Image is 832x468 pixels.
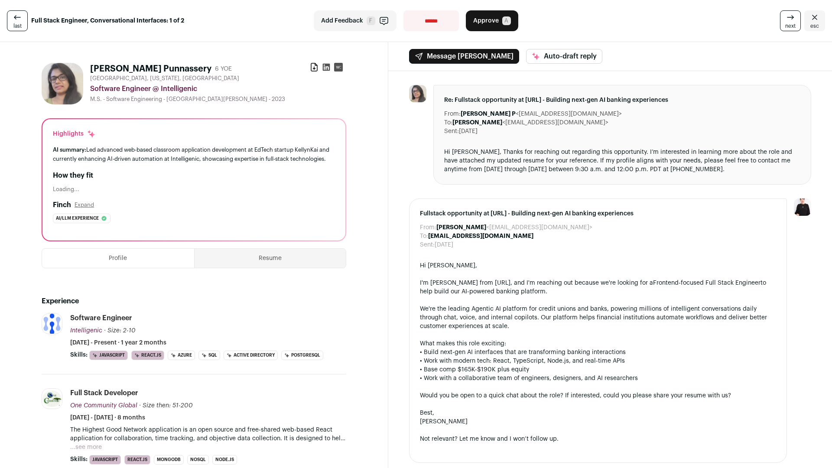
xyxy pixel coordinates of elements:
div: We're the leading Agentic AI platform for credit unions and banks, powering millions of intellige... [420,305,776,331]
button: Resume [195,249,346,268]
li: MongoDB [154,455,184,465]
button: ...see more [70,443,102,452]
span: · Size: 2-10 [104,328,136,334]
span: esc [810,23,819,29]
span: next [785,23,796,29]
img: c62b6063851c78e6aed206e27f32686942b6a70b8ef3fe6ccc103f78cde98ed2.png [42,313,62,335]
img: 3c81f81aecd9d8422d6c529d30f93ea5b8d5b5c78faef9227d758ec6c5c969ec.jpg [42,63,83,104]
span: Add Feedback [321,16,363,25]
div: Software Engineer @ Intelligenic [90,84,346,94]
div: 6 YOE [215,65,232,73]
div: Best, [420,409,776,417]
img: 333782893b890d6b01a78ef042d45a4c2bd84fde271e5456b0059913462ee561.jpg [42,389,62,409]
b: [PERSON_NAME] P [461,111,516,117]
span: last [13,23,22,29]
li: Node.js [212,455,237,465]
button: Profile [42,249,194,268]
div: Software Engineer [70,313,132,323]
dt: To: [444,118,452,127]
dd: <[EMAIL_ADDRESS][DOMAIN_NAME]> [461,110,622,118]
dt: Sent: [444,127,459,136]
li: Azure [168,351,195,360]
li: NoSQL [187,455,209,465]
li: React.js [124,455,150,465]
button: Expand [75,201,94,208]
div: Hi [PERSON_NAME], Thanks for reaching out regarding this opportunity. I’m interested in learning ... [444,148,800,174]
span: Ai/llm experience [56,214,99,223]
h2: Experience [42,296,346,306]
div: Would you be open to a quick chat about the role? If interested, could you please share your resu... [420,391,776,400]
a: next [780,10,801,31]
span: Skills: [70,455,88,464]
dt: From: [420,223,436,232]
li: JavaScript [89,455,121,465]
a: last [7,10,28,31]
dt: To: [420,232,428,240]
dt: From: [444,110,461,118]
li: PostgreSQL [281,351,323,360]
div: Led advanced web-based classroom application development at EdTech startup KellynKai and currentl... [53,145,335,163]
div: Highlights [53,130,96,138]
li: React.js [131,351,164,360]
h2: Finch [53,200,71,210]
div: I'm [PERSON_NAME] from [URL], and I'm reaching out because we're looking for a to help build our ... [420,279,776,296]
dt: Sent: [420,240,435,249]
div: Hi [PERSON_NAME], [420,261,776,270]
div: Loading... [53,186,335,193]
div: [PERSON_NAME] [420,417,776,426]
b: [EMAIL_ADDRESS][DOMAIN_NAME] [428,233,533,239]
li: Active Directory [224,351,278,360]
h1: [PERSON_NAME] Punnassery [90,63,211,75]
b: [PERSON_NAME] [452,120,502,126]
dd: <[EMAIL_ADDRESS][DOMAIN_NAME]> [436,223,592,232]
b: [PERSON_NAME] [436,224,486,231]
span: Re: Fullstack opportunity at [URL] - Building next-gen AI banking experiences [444,96,800,104]
button: Add Feedback F [314,10,396,31]
div: M.S. - Software Engineering - [GEOGRAPHIC_DATA][PERSON_NAME] - 2023 [90,96,346,103]
li: JavaScript [89,351,128,360]
span: [DATE] - [DATE] · 8 months [70,413,145,422]
div: • Work with a collaborative team of engineers, designers, and AI researchers [420,374,776,383]
span: [DATE] - Present · 1 year 2 months [70,338,166,347]
dd: [DATE] [459,127,478,136]
span: Intelligenic [70,328,102,334]
span: [GEOGRAPHIC_DATA], [US_STATE], [GEOGRAPHIC_DATA] [90,75,239,82]
div: • Work with modern tech: React, TypeScript, Node.js, and real-time APIs [420,357,776,365]
button: Approve A [466,10,518,31]
div: • Build next-gen AI interfaces that are transforming banking interactions [420,348,776,357]
h2: How they fit [53,170,335,181]
button: Message [PERSON_NAME] [409,49,519,64]
a: Frontend-focused Full Stack Engineer [653,280,760,286]
span: Approve [473,16,499,25]
span: A [502,16,511,25]
span: One Community Global [70,403,137,409]
dd: [DATE] [435,240,453,249]
button: Auto-draft reply [526,49,602,64]
div: Full Stack Developer [70,388,138,398]
img: 9240684-medium_jpg [794,198,811,216]
div: Not relevant? Let me know and I won’t follow up. [420,435,776,443]
div: What makes this role exciting: [420,339,776,348]
dd: <[EMAIL_ADDRESS][DOMAIN_NAME]> [452,118,608,127]
p: The Highest Good Network application is an open source and free-shared web-based React applicatio... [70,426,346,443]
span: · Size then: 51-200 [139,403,193,409]
span: Skills: [70,351,88,359]
img: 3c81f81aecd9d8422d6c529d30f93ea5b8d5b5c78faef9227d758ec6c5c969ec.jpg [409,85,426,102]
div: • Base comp $165K-$190K plus equity [420,365,776,374]
li: SQL [198,351,220,360]
span: Fullstack opportunity at [URL] - Building next-gen AI banking experiences [420,209,776,218]
span: F [367,16,375,25]
a: Close [804,10,825,31]
span: AI summary: [53,147,86,153]
strong: Full Stack Engineer, Conversational Interfaces: 1 of 2 [31,16,184,25]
